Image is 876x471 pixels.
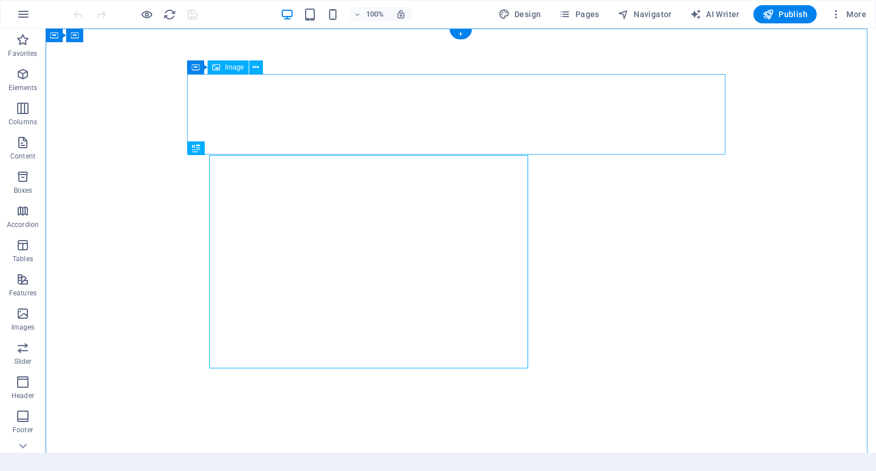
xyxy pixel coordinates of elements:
[7,220,39,229] p: Accordion
[225,64,244,71] span: Image
[14,186,33,195] p: Boxes
[498,9,541,20] span: Design
[163,7,176,21] button: reload
[830,9,866,20] span: More
[494,5,546,23] button: Design
[9,83,38,92] p: Elements
[494,5,546,23] div: Design (Ctrl+Alt+Y)
[618,9,672,20] span: Navigator
[690,9,740,20] span: AI Writer
[349,7,390,21] button: 100%
[396,9,406,19] i: On resize automatically adjust zoom level to fit chosen device.
[763,9,808,20] span: Publish
[11,391,34,400] p: Header
[163,8,176,21] i: Reload page
[14,357,32,366] p: Slider
[826,5,871,23] button: More
[613,5,676,23] button: Navigator
[9,117,37,127] p: Columns
[8,49,37,58] p: Favorites
[559,9,599,20] span: Pages
[11,323,35,332] p: Images
[686,5,744,23] button: AI Writer
[366,7,384,21] h6: 100%
[9,289,36,298] p: Features
[140,7,153,21] button: Click here to leave preview mode and continue editing
[449,29,472,39] div: +
[10,152,35,161] p: Content
[554,5,603,23] button: Pages
[13,425,33,435] p: Footer
[753,5,817,23] button: Publish
[13,254,33,263] p: Tables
